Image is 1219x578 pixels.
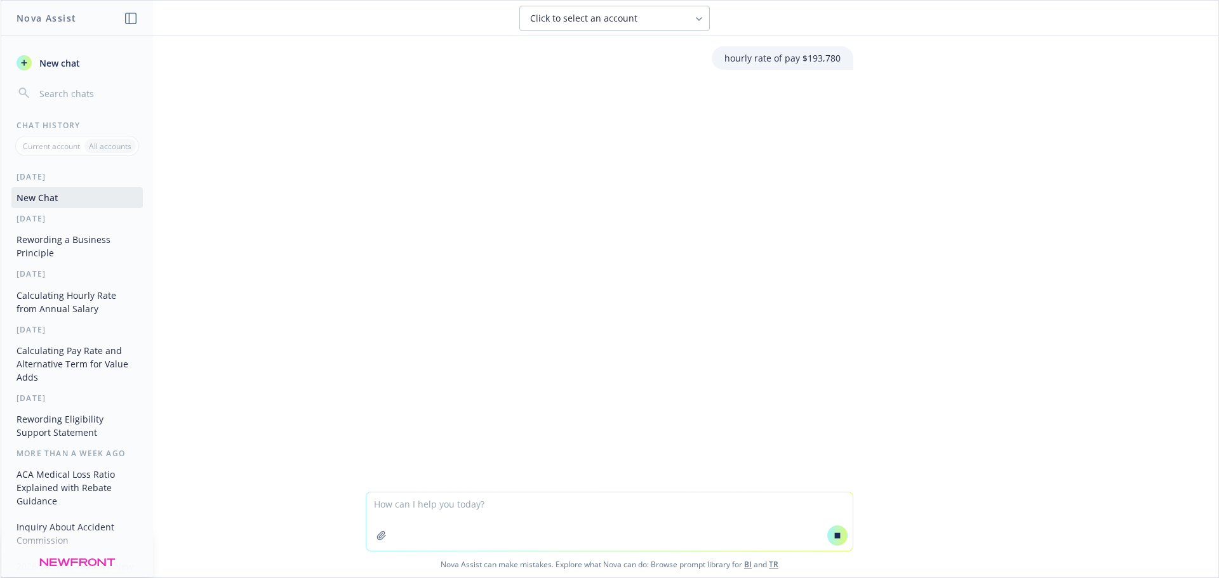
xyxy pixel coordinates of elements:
[769,559,778,570] a: TR
[744,559,752,570] a: BI
[1,448,153,459] div: More than a week ago
[11,409,143,443] button: Rewording Eligibility Support Statement
[11,464,143,511] button: ACA Medical Loss Ratio Explained with Rebate Guidance
[1,120,153,131] div: Chat History
[1,324,153,335] div: [DATE]
[23,141,80,152] p: Current account
[1,213,153,224] div: [DATE]
[11,516,143,551] button: Inquiry About Accident Commission
[6,551,1213,577] span: Nova Assist can make mistakes. Explore what Nova can do: Browse prompt library for and
[89,141,131,152] p: All accounts
[724,51,841,65] p: hourly rate of pay $193,780
[530,12,637,25] span: Click to select an account
[17,11,76,25] h1: Nova Assist
[37,56,80,70] span: New chat
[11,340,143,388] button: Calculating Pay Rate and Alternative Term for Value Adds
[11,187,143,208] button: New Chat
[11,51,143,74] button: New chat
[1,393,153,404] div: [DATE]
[11,229,143,263] button: Rewording a Business Principle
[11,285,143,319] button: Calculating Hourly Rate from Annual Salary
[1,171,153,182] div: [DATE]
[37,84,138,102] input: Search chats
[519,6,710,31] button: Click to select an account
[1,268,153,279] div: [DATE]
